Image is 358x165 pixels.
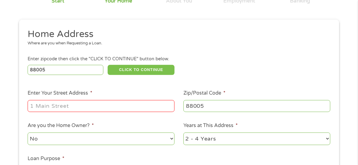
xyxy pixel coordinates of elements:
[28,40,326,47] div: Where are you when Requesting a Loan.
[28,56,330,62] div: Enter zipcode then click the "CLICK TO CONTINUE" button below.
[28,100,175,112] input: 1 Main Street
[108,65,175,75] button: CLICK TO CONTINUE
[28,90,92,96] label: Enter Your Street Address
[28,156,64,162] label: Loan Purpose
[183,90,225,96] label: Zip/Postal Code
[28,122,94,129] label: Are you the Home Owner?
[28,28,326,40] h2: Home Address
[28,65,103,75] input: Enter Zipcode (e.g 01510)
[183,122,238,129] label: Years at This Address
